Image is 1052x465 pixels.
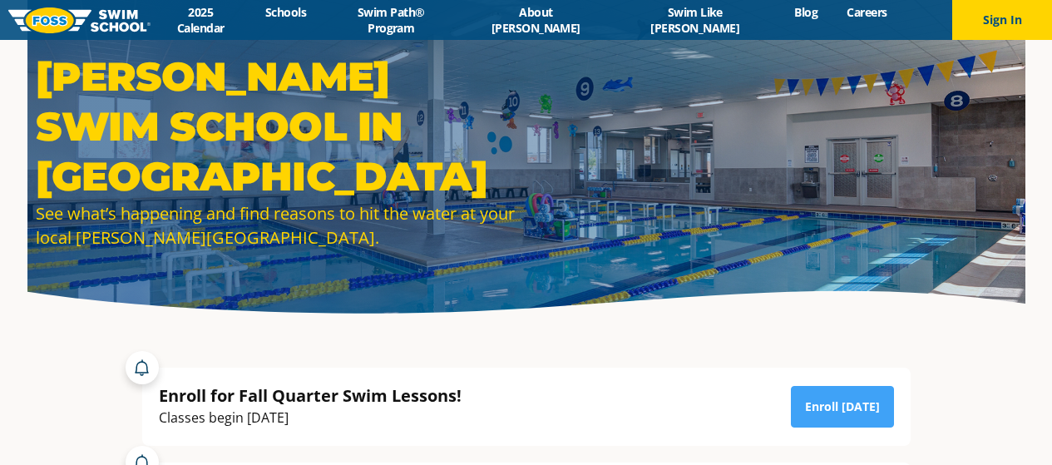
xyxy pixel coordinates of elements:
[36,201,518,250] div: See what’s happening and find reasons to hit the water at your local [PERSON_NAME][GEOGRAPHIC_DATA].
[832,4,901,20] a: Careers
[159,384,462,407] div: Enroll for Fall Quarter Swim Lessons!
[780,4,832,20] a: Blog
[791,386,894,428] a: Enroll [DATE]
[159,407,462,429] div: Classes begin [DATE]
[610,4,780,36] a: Swim Like [PERSON_NAME]
[462,4,610,36] a: About [PERSON_NAME]
[36,52,518,201] h1: [PERSON_NAME] Swim School in [GEOGRAPHIC_DATA]
[321,4,462,36] a: Swim Path® Program
[151,4,251,36] a: 2025 Calendar
[251,4,321,20] a: Schools
[8,7,151,33] img: FOSS Swim School Logo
